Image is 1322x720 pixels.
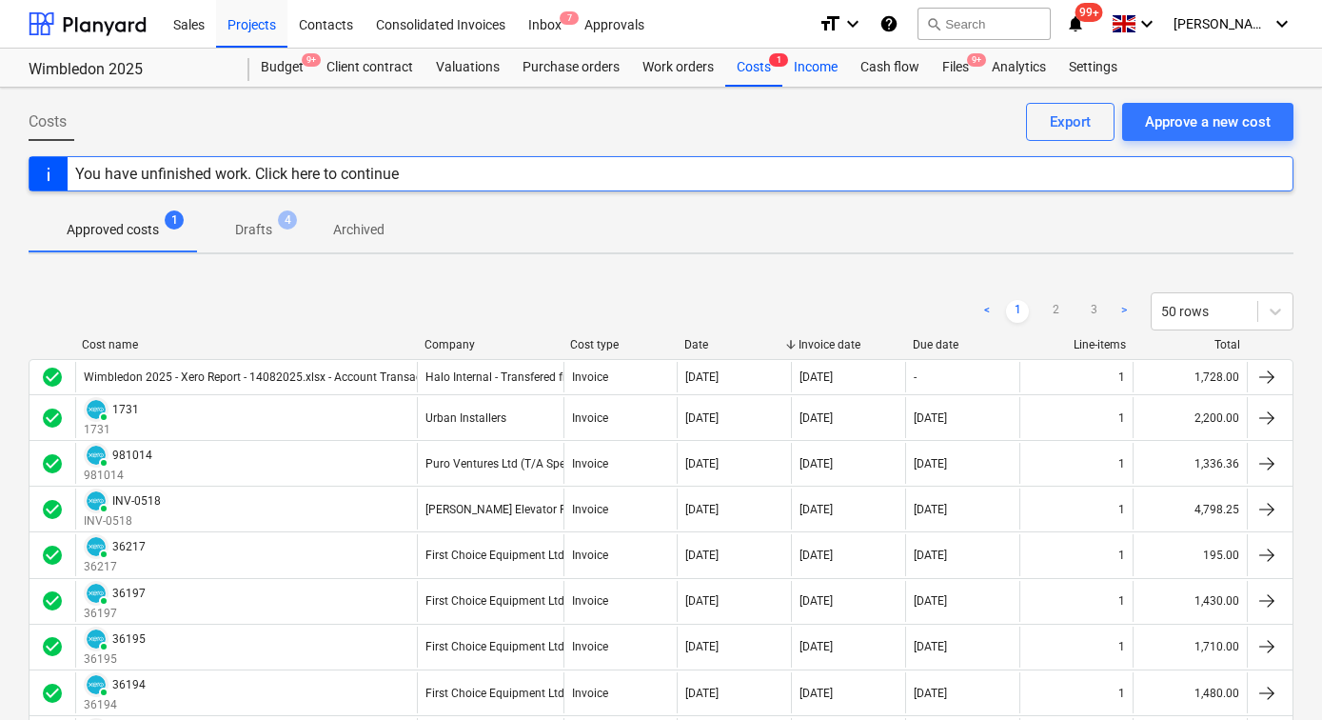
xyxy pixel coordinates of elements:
a: Settings [1057,49,1129,87]
a: Purchase orders [511,49,631,87]
a: Budget9+ [249,49,315,87]
div: First Choice Equipment Ltd TA Resolve [425,640,623,653]
div: Wimbledon 2025 [29,60,227,80]
div: 36217 [112,540,146,553]
span: check_circle [41,498,64,521]
div: 195.00 [1133,534,1247,575]
div: [DATE] [799,640,833,653]
div: - [914,370,917,384]
div: [DATE] [685,457,719,470]
div: Invoice [572,687,608,700]
span: check_circle [41,590,64,612]
p: 36217 [84,559,146,575]
div: 1 [1118,594,1125,608]
div: 1 [1118,503,1125,516]
div: Invoice was approved [41,407,64,430]
div: Company [424,338,556,351]
div: Invoice has been synced with Xero and its status is currently PAID [84,397,109,422]
span: 1 [769,53,788,67]
div: [DATE] [799,687,833,700]
span: 7 [560,11,579,25]
div: Invoice date [799,338,898,351]
span: 9+ [302,53,321,67]
div: Invoice has been synced with Xero and its status is currently PAID [84,672,109,697]
i: Knowledge base [879,12,898,35]
p: 36197 [84,606,146,622]
button: Export [1026,103,1115,141]
p: Archived [333,220,385,240]
div: Invoice has been synced with Xero and its status is currently PAID [84,534,109,559]
a: Files9+ [931,49,980,87]
div: INV-0518 [112,494,161,508]
div: Puro Ventures Ltd (T/A Speedy Freight) [425,457,626,470]
img: xero.svg [87,400,106,419]
i: keyboard_arrow_down [1135,12,1158,35]
a: Costs1 [725,49,782,87]
div: [DATE] [799,594,833,608]
div: 1 [1118,687,1125,700]
div: Total [1141,338,1240,351]
div: [DATE] [685,370,719,384]
div: Costs [725,49,782,87]
div: Invoice was approved [41,452,64,475]
div: Approve a new cost [1145,110,1271,134]
span: Costs [29,110,67,133]
div: 1 [1118,411,1125,425]
div: 4,798.25 [1133,489,1247,530]
div: [PERSON_NAME] Elevator Rentals Ltd [425,503,617,516]
div: 1 [1118,549,1125,562]
div: Due date [913,338,1012,351]
div: Urban Installers [425,411,506,425]
div: [DATE] [685,503,719,516]
div: Invoice was approved [41,366,64,389]
div: 981014 [112,449,152,462]
div: Invoice has been synced with Xero and its status is currently PAID [84,489,109,513]
img: xero.svg [87,630,106,649]
div: First Choice Equipment Ltd TA Resolve [425,594,623,608]
div: [DATE] [799,457,833,470]
div: Invoice [572,503,608,516]
div: [DATE] [914,411,947,425]
p: INV-0518 [84,513,161,530]
div: [DATE] [799,411,833,425]
span: check_circle [41,452,64,475]
div: Date [684,338,783,351]
div: [DATE] [799,549,833,562]
a: Previous page [976,300,998,323]
div: [DATE] [914,503,947,516]
div: [DATE] [685,411,719,425]
span: check_circle [41,366,64,389]
a: Work orders [631,49,725,87]
p: Drafts [235,220,272,240]
div: Export [1050,110,1091,134]
span: 1 [165,210,184,230]
div: Cash flow [849,49,931,87]
a: Page 2 [1044,300,1067,323]
div: Invoice has been synced with Xero and its status is currently PAID [84,627,109,651]
a: Analytics [980,49,1057,87]
div: Line-items [1027,338,1126,351]
div: Invoice was approved [41,682,64,705]
i: format_size [819,12,841,35]
p: 36194 [84,697,146,713]
a: Income [782,49,849,87]
div: Cost name [82,338,409,351]
a: Page 1 is your current page [1006,300,1029,323]
div: [DATE] [685,687,719,700]
div: 36194 [112,678,146,691]
img: xero.svg [87,537,106,556]
a: Valuations [424,49,511,87]
div: Invoice [572,594,608,608]
div: 1 [1118,640,1125,653]
div: Invoice was approved [41,635,64,658]
div: Invoice was approved [41,498,64,521]
div: Budget [249,49,315,87]
div: Invoice was approved [41,544,64,567]
img: xero.svg [87,584,106,603]
div: 1 [1118,370,1125,384]
div: Halo Internal - Transfered from Xero [425,370,610,384]
a: Client contract [315,49,424,87]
